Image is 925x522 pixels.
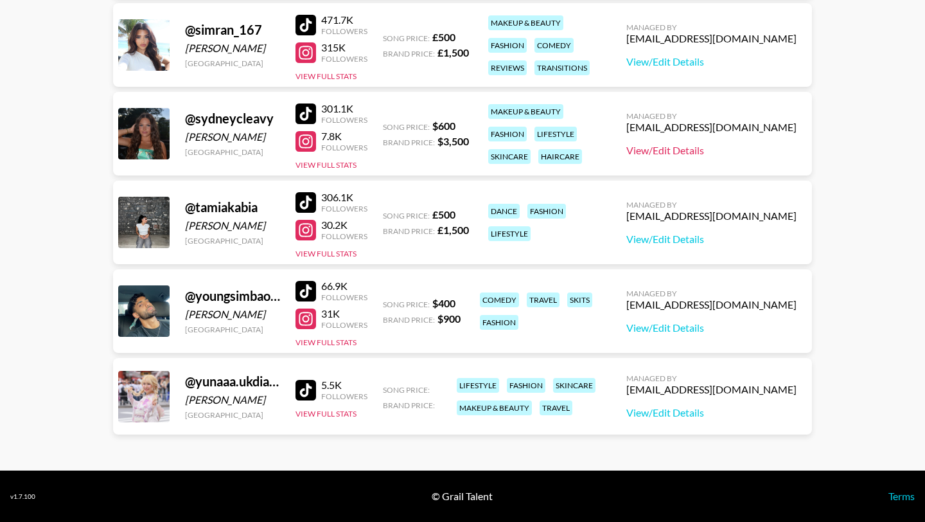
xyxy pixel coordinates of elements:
button: View Full Stats [295,160,357,170]
div: Managed By [626,22,797,32]
strong: £ 1,500 [437,224,469,236]
strong: $ 900 [437,312,461,325]
button: View Full Stats [295,71,357,81]
div: Managed By [626,200,797,210]
div: Managed By [626,289,797,298]
div: [GEOGRAPHIC_DATA] [185,59,280,68]
div: makeup & beauty [488,104,563,119]
div: makeup & beauty [488,15,563,30]
span: Song Price: [383,122,430,132]
span: Brand Price: [383,138,435,147]
div: 306.1K [321,191,367,204]
div: [GEOGRAPHIC_DATA] [185,236,280,246]
div: 66.9K [321,280,367,292]
div: [PERSON_NAME] [185,393,280,406]
div: Followers [321,292,367,302]
div: [PERSON_NAME] [185,130,280,143]
div: @ youngsimbaofficial [185,288,280,304]
div: fashion [480,315,518,330]
div: travel [527,292,559,307]
a: View/Edit Details [626,233,797,246]
div: lifestyle [534,127,577,141]
div: [EMAIL_ADDRESS][DOMAIN_NAME] [626,383,797,396]
div: [EMAIL_ADDRESS][DOMAIN_NAME] [626,32,797,45]
div: Managed By [626,373,797,383]
div: skits [567,292,592,307]
div: @ simran_167 [185,22,280,38]
div: fashion [507,378,545,393]
a: Terms [888,490,915,502]
div: 301.1K [321,102,367,115]
div: [GEOGRAPHIC_DATA] [185,147,280,157]
strong: $ 600 [432,120,455,132]
div: [EMAIL_ADDRESS][DOMAIN_NAME] [626,298,797,311]
div: fashion [488,38,527,53]
div: 5.5K [321,379,367,392]
div: [PERSON_NAME] [185,42,280,55]
div: @ tamiakabia [185,199,280,215]
button: View Full Stats [295,249,357,258]
strong: £ 500 [432,31,455,43]
a: View/Edit Details [626,406,797,419]
div: Followers [321,54,367,64]
div: [PERSON_NAME] [185,308,280,321]
span: Song Price: [383,33,430,43]
span: Song Price: [383,300,430,309]
div: v 1.7.100 [10,492,35,501]
a: View/Edit Details [626,55,797,68]
div: 315K [321,41,367,54]
div: Followers [321,26,367,36]
strong: $ 3,500 [437,135,469,147]
div: 471.7K [321,14,367,26]
div: @ sydneycleavy [185,111,280,127]
div: Followers [321,231,367,241]
span: Song Price: [383,211,430,221]
div: Followers [321,320,367,330]
div: skincare [488,149,531,164]
span: Brand Price: [383,315,435,325]
div: comedy [534,38,574,53]
div: Followers [321,143,367,152]
div: lifestyle [488,226,531,241]
button: View Full Stats [295,409,357,419]
div: reviews [488,60,527,75]
a: View/Edit Details [626,144,797,157]
div: [EMAIL_ADDRESS][DOMAIN_NAME] [626,121,797,134]
span: Brand Price: [383,49,435,59]
div: © Grail Talent [432,490,493,503]
div: 31K [321,307,367,320]
div: makeup & beauty [457,401,532,415]
div: lifestyle [457,378,499,393]
div: [PERSON_NAME] [185,219,280,232]
div: fashion [527,204,566,219]
div: fashion [488,127,527,141]
div: Managed By [626,111,797,121]
div: haircare [538,149,582,164]
div: transitions [534,60,590,75]
div: Followers [321,204,367,213]
div: skincare [553,378,595,393]
div: 7.8K [321,130,367,143]
strong: $ 400 [432,297,455,309]
div: dance [488,204,520,219]
div: 30.2K [321,219,367,231]
div: [GEOGRAPHIC_DATA] [185,325,280,334]
span: Brand Price: [383,226,435,236]
button: View Full Stats [295,337,357,347]
div: Followers [321,115,367,125]
div: Followers [321,392,367,401]
span: Song Price: [383,385,430,395]
div: @ yunaaa.ukdiaries [185,373,280,390]
div: [GEOGRAPHIC_DATA] [185,410,280,420]
strong: £ 500 [432,208,455,221]
div: comedy [480,292,519,307]
div: [EMAIL_ADDRESS][DOMAIN_NAME] [626,210,797,222]
a: View/Edit Details [626,321,797,334]
strong: £ 1,500 [437,46,469,59]
span: Brand Price: [383,401,435,410]
div: travel [540,401,572,415]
